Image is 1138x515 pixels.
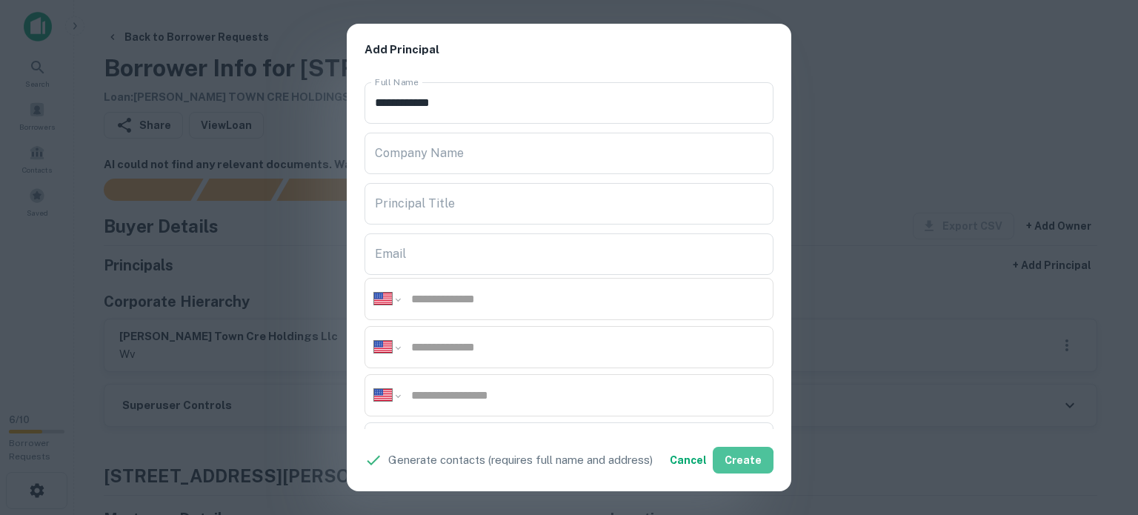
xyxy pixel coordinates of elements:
[713,447,773,474] button: Create
[664,447,713,474] button: Cancel
[388,451,653,469] p: Generate contacts (requires full name and address)
[347,24,791,76] h2: Add Principal
[1064,396,1138,468] iframe: Chat Widget
[375,76,419,88] label: Full Name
